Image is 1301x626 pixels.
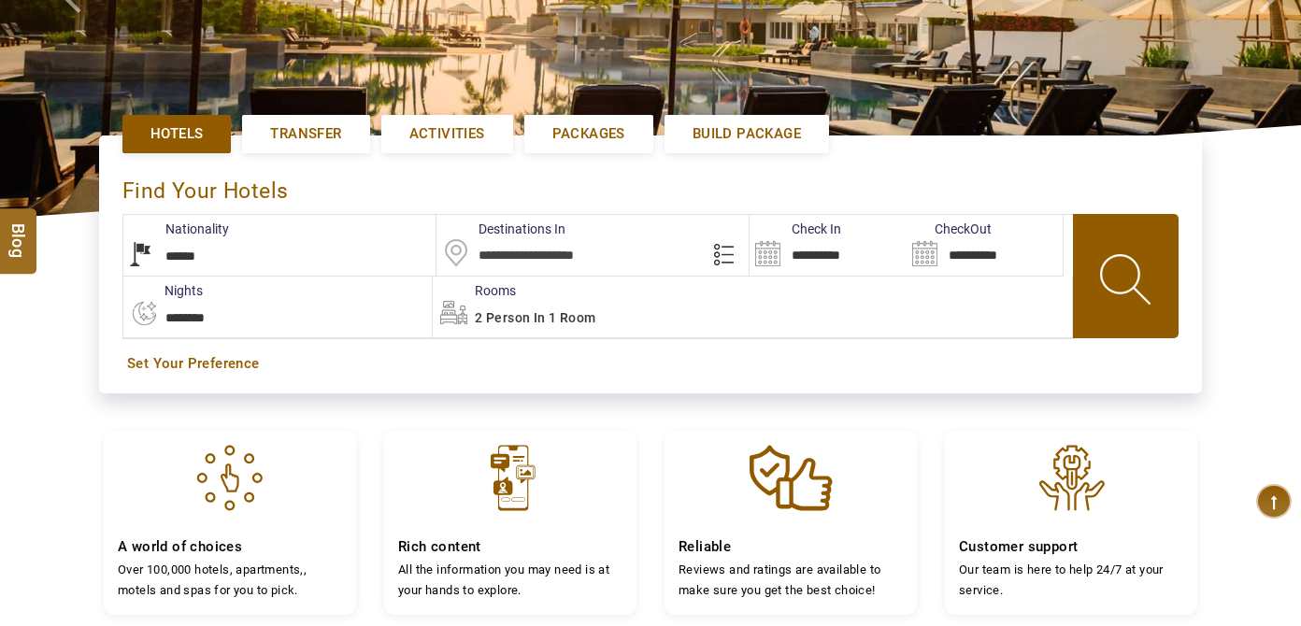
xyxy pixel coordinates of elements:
a: Transfer [242,115,369,153]
label: Rooms [433,281,516,300]
span: Activities [409,124,485,144]
p: All the information you may need is at your hands to explore. [398,560,622,600]
a: Set Your Preference [127,354,1174,374]
span: Build Package [693,124,801,144]
a: Packages [524,115,653,153]
label: nights [122,281,203,300]
p: Reviews and ratings are available to make sure you get the best choice! [679,560,903,600]
p: Over 100,000 hotels, apartments,, motels and spas for you to pick. [118,560,342,600]
label: Destinations In [436,220,565,238]
span: Packages [552,124,625,144]
span: Hotels [150,124,203,144]
h4: Customer support [959,538,1183,556]
p: Our team is here to help 24/7 at your service. [959,560,1183,600]
input: Search [750,215,906,276]
input: Search [907,215,1063,276]
h4: A world of choices [118,538,342,556]
h4: Reliable [679,538,903,556]
a: Activities [381,115,513,153]
span: Blog [7,223,31,239]
div: Find Your Hotels [122,159,1179,214]
h4: Rich content [398,538,622,556]
a: Hotels [122,115,231,153]
label: CheckOut [907,220,992,238]
label: Check In [750,220,841,238]
label: Nationality [123,220,229,238]
span: Transfer [270,124,341,144]
a: Build Package [665,115,829,153]
span: 2 Person in 1 Room [475,310,595,325]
